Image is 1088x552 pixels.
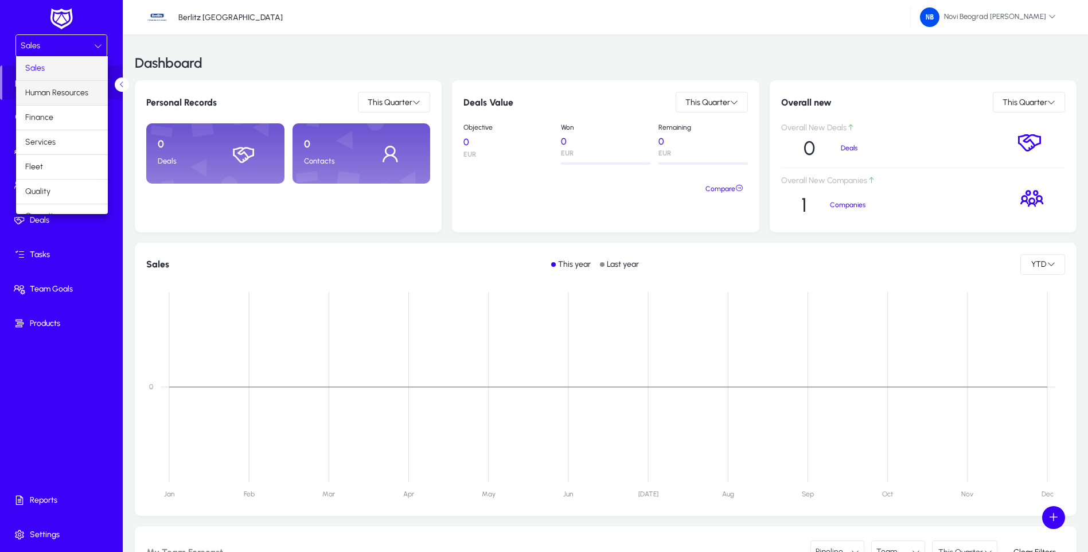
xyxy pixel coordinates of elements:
[25,185,50,199] span: Quality
[25,61,45,75] span: Sales
[25,135,56,149] span: Services
[25,209,65,223] span: Operations
[25,86,88,100] span: Human Resources
[25,160,43,174] span: Fleet
[25,111,53,125] span: Finance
